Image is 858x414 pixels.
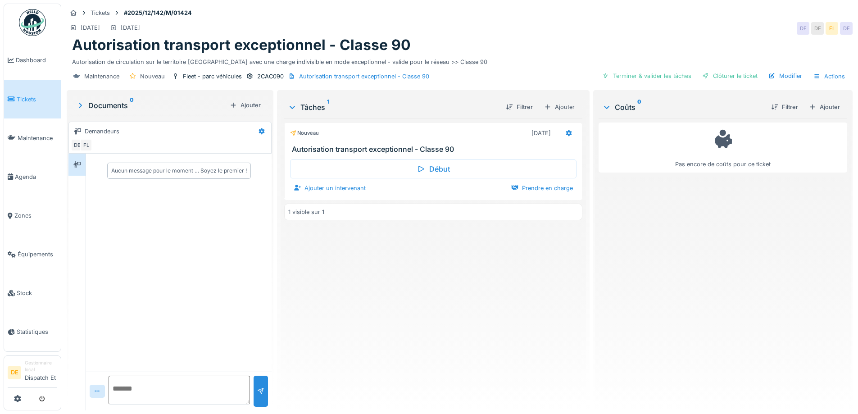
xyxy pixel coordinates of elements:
span: Tickets [17,95,57,104]
a: DE Gestionnaire localDispatch Et [8,359,57,388]
div: Terminer & valider les tâches [599,70,695,82]
span: Agenda [15,173,57,181]
h3: Autorisation transport exceptionnel - Classe 90 [292,145,578,154]
img: Badge_color-CXgf-gQk.svg [19,9,46,36]
div: DE [71,139,83,151]
li: DE [8,366,21,379]
div: Tâches [288,102,498,113]
strong: #2025/12/142/M/01424 [120,9,195,17]
div: Tickets [91,9,110,17]
div: Demandeurs [85,127,119,136]
div: Ajouter [805,101,844,113]
div: Pas encore de coûts pour ce ticket [604,127,841,168]
div: Nouveau [290,129,319,137]
div: [DATE] [121,23,140,32]
span: Équipements [18,250,57,259]
div: Début [290,159,576,178]
div: Aucun message pour le moment … Soyez le premier ! [111,167,247,175]
div: Maintenance [84,72,119,81]
div: Autorisation de circulation sur le territoire [GEOGRAPHIC_DATA] avec une charge indivisible en mo... [72,54,847,66]
div: [DATE] [81,23,100,32]
sup: 0 [130,100,134,111]
h1: Autorisation transport exceptionnel - Classe 90 [72,36,411,54]
a: Dashboard [4,41,61,80]
span: Dashboard [16,56,57,64]
a: Statistiques [4,313,61,351]
div: DE [811,22,824,35]
a: Stock [4,274,61,313]
span: Zones [14,211,57,220]
div: DE [840,22,853,35]
div: 1 visible sur 1 [288,208,324,216]
div: Nouveau [140,72,165,81]
div: Fleet - parc véhicules [183,72,242,81]
div: FL [80,139,92,151]
div: Autorisation transport exceptionnel - Classe 90 [299,72,429,81]
sup: 1 [327,102,329,113]
li: Dispatch Et [25,359,57,386]
div: Modifier [765,70,806,82]
span: Statistiques [17,328,57,336]
div: Filtrer [767,101,802,113]
div: [DATE] [531,129,551,137]
div: Documents [76,100,226,111]
span: Maintenance [18,134,57,142]
a: Agenda [4,157,61,196]
div: DE [797,22,809,35]
a: Équipements [4,235,61,274]
div: Prendre en charge [508,182,577,194]
a: Maintenance [4,118,61,157]
a: Zones [4,196,61,235]
div: Ajouter un intervenant [290,182,369,194]
sup: 0 [637,102,641,113]
div: Gestionnaire local [25,359,57,373]
div: Coûts [602,102,764,113]
span: Stock [17,289,57,297]
div: Ajouter [540,100,579,114]
div: FL [826,22,838,35]
div: Filtrer [502,101,536,113]
div: 2CAC090 [257,72,284,81]
div: Ajouter [226,99,264,111]
div: Clôturer le ticket [699,70,761,82]
a: Tickets [4,80,61,118]
div: Actions [809,70,849,83]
